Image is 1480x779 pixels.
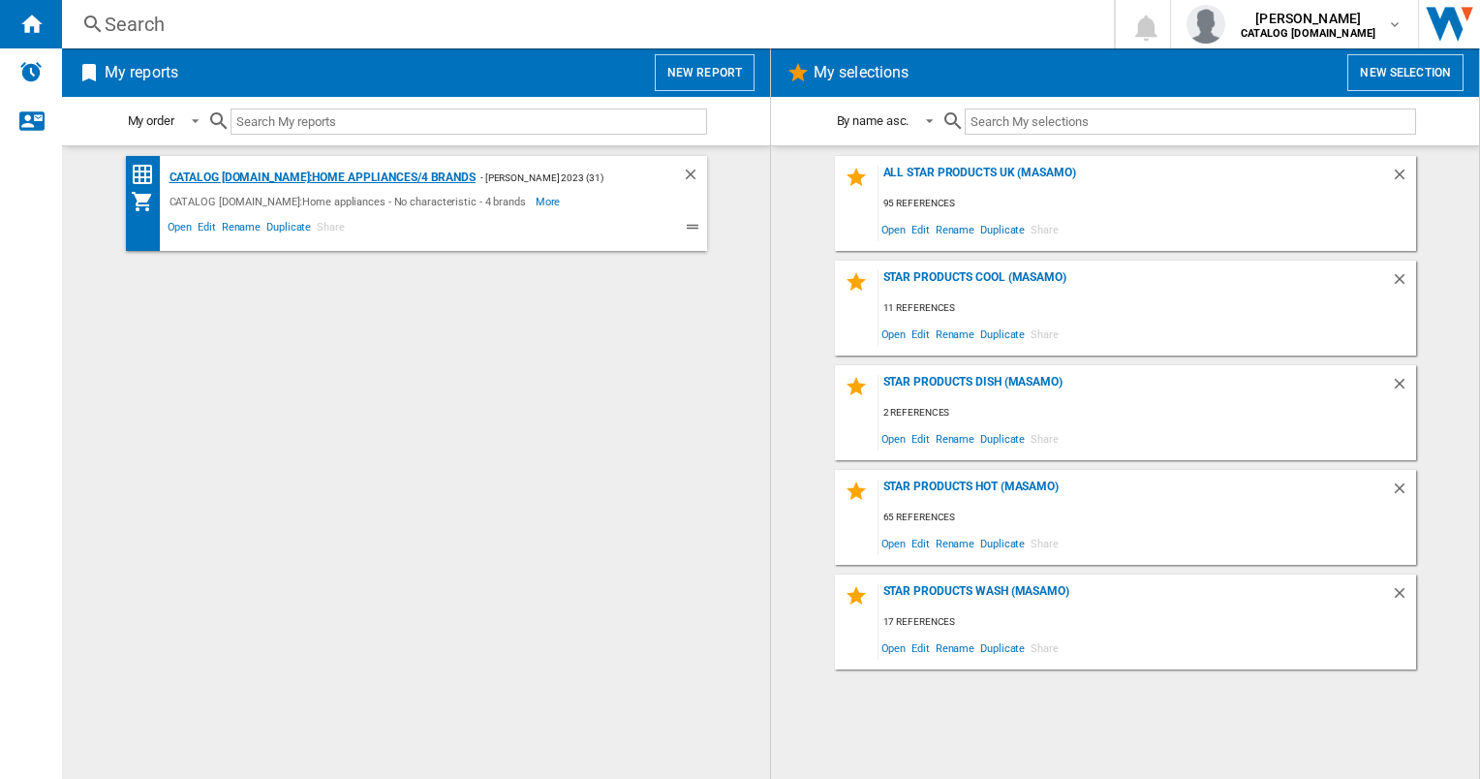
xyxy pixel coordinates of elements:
span: Duplicate [977,530,1028,556]
span: Rename [933,425,977,452]
div: Star Products Wash (masamo) [879,584,1391,610]
span: Edit [909,530,933,556]
div: 11 references [879,296,1416,321]
span: Duplicate [977,321,1028,347]
div: Delete [682,166,707,190]
b: CATALOG [DOMAIN_NAME] [1241,27,1375,40]
div: Delete [1391,584,1416,610]
span: Rename [933,635,977,661]
span: Edit [909,321,933,347]
span: Edit [909,635,933,661]
div: - [PERSON_NAME] 2023 (31) [476,166,643,190]
input: Search My selections [965,109,1415,135]
div: 17 references [879,610,1416,635]
span: [PERSON_NAME] [1241,9,1375,28]
div: Star Products Dish (masamo) [879,375,1391,401]
button: New report [655,54,755,91]
img: alerts-logo.svg [19,60,43,83]
span: Duplicate [263,218,314,241]
div: Price Matrix [131,163,165,187]
span: Duplicate [977,635,1028,661]
div: Search [105,11,1064,38]
span: Share [1028,321,1062,347]
div: Delete [1391,166,1416,192]
span: Rename [933,321,977,347]
div: 2 references [879,401,1416,425]
span: Open [879,425,910,452]
span: More [536,190,564,213]
div: My Assortment [131,190,165,213]
span: Open [879,530,910,556]
div: Delete [1391,270,1416,296]
span: Rename [933,216,977,242]
span: Edit [195,218,219,241]
span: Edit [909,216,933,242]
span: Share [1028,216,1062,242]
div: Delete [1391,480,1416,506]
button: New selection [1347,54,1464,91]
div: By name asc. [837,113,910,128]
div: CATALOG [DOMAIN_NAME]:Home appliances - No characteristic - 4 brands [165,190,536,213]
span: Edit [909,425,933,452]
span: Rename [933,530,977,556]
div: Star Products Cool (masamo) [879,270,1391,296]
div: CATALOG [DOMAIN_NAME]:Home appliances/4 brands [165,166,476,190]
span: Rename [219,218,263,241]
div: 95 references [879,192,1416,216]
img: profile.jpg [1187,5,1225,44]
span: Open [879,321,910,347]
span: Share [1028,530,1062,556]
h2: My selections [810,54,912,91]
div: Star Products Hot (masamo) [879,480,1391,506]
span: Open [879,216,910,242]
span: Duplicate [977,425,1028,452]
input: Search My reports [231,109,707,135]
span: Share [1028,635,1062,661]
span: Open [165,218,196,241]
span: Open [879,635,910,661]
div: 65 references [879,506,1416,530]
h2: My reports [101,54,182,91]
div: Delete [1391,375,1416,401]
div: My order [128,113,174,128]
span: Share [314,218,348,241]
div: All star products UK (masamo) [879,166,1391,192]
span: Share [1028,425,1062,452]
span: Duplicate [977,216,1028,242]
